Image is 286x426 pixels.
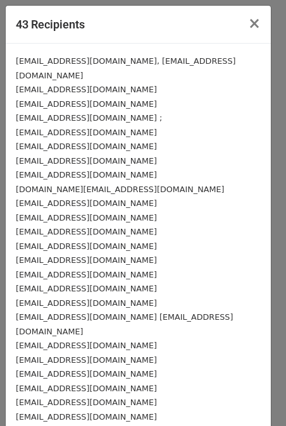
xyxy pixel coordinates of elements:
small: [EMAIL_ADDRESS][DOMAIN_NAME] [16,298,157,308]
span: × [248,15,261,32]
small: [EMAIL_ADDRESS][DOMAIN_NAME] [16,213,157,222]
small: [EMAIL_ADDRESS][DOMAIN_NAME] [EMAIL_ADDRESS][DOMAIN_NAME] [16,312,233,336]
small: [EMAIL_ADDRESS][DOMAIN_NAME] [16,412,157,422]
small: [EMAIL_ADDRESS][DOMAIN_NAME] [16,198,157,208]
h5: 43 Recipients [16,16,85,33]
small: [EMAIL_ADDRESS][DOMAIN_NAME] [16,156,157,166]
small: [EMAIL_ADDRESS][DOMAIN_NAME], [EMAIL_ADDRESS][DOMAIN_NAME] [16,56,235,80]
small: [EMAIL_ADDRESS][DOMAIN_NAME] [16,99,157,109]
small: [EMAIL_ADDRESS][DOMAIN_NAME] [16,369,157,379]
small: [EMAIL_ADDRESS][DOMAIN_NAME] [16,128,157,137]
small: [EMAIL_ADDRESS][DOMAIN_NAME] [16,270,157,279]
small: [EMAIL_ADDRESS][DOMAIN_NAME] [16,227,157,236]
small: [EMAIL_ADDRESS][DOMAIN_NAME] [16,142,157,151]
small: [EMAIL_ADDRESS][DOMAIN_NAME] [16,241,157,251]
small: [EMAIL_ADDRESS][DOMAIN_NAME] ; [16,113,162,123]
small: [EMAIL_ADDRESS][DOMAIN_NAME] [16,85,157,94]
small: [EMAIL_ADDRESS][DOMAIN_NAME] [16,284,157,293]
small: [EMAIL_ADDRESS][DOMAIN_NAME] [16,341,157,350]
small: [EMAIL_ADDRESS][DOMAIN_NAME] [16,384,157,393]
button: Close [238,6,271,41]
small: [EMAIL_ADDRESS][DOMAIN_NAME] [16,398,157,407]
small: [DOMAIN_NAME][EMAIL_ADDRESS][DOMAIN_NAME] [16,185,224,194]
small: [EMAIL_ADDRESS][DOMAIN_NAME] [16,355,157,365]
small: [EMAIL_ADDRESS][DOMAIN_NAME] [16,255,157,265]
small: [EMAIL_ADDRESS][DOMAIN_NAME] [16,170,157,180]
iframe: Chat Widget [223,365,286,426]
